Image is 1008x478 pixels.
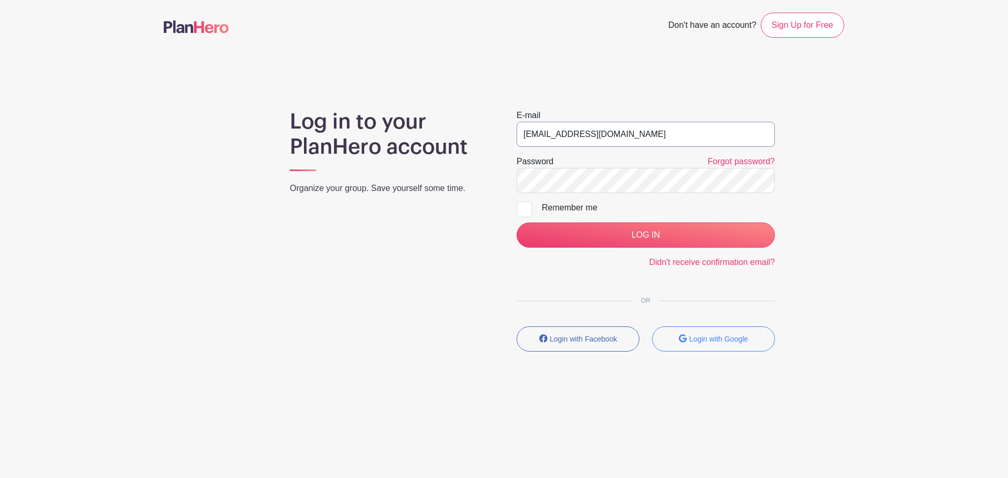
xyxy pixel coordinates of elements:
[517,109,540,122] label: E-mail
[708,157,775,166] a: Forgot password?
[668,15,757,38] span: Don't have an account?
[761,13,844,38] a: Sign Up for Free
[517,122,775,147] input: e.g. julie@eventco.com
[290,182,491,195] p: Organize your group. Save yourself some time.
[290,109,491,160] h1: Log in to your PlanHero account
[633,297,659,304] span: OR
[517,222,775,248] input: LOG IN
[164,20,229,33] img: logo-507f7623f17ff9eddc593b1ce0a138ce2505c220e1c5a4e2b4648c50719b7d32.svg
[689,335,748,343] small: Login with Google
[517,155,553,168] label: Password
[652,326,775,352] button: Login with Google
[517,326,639,352] button: Login with Facebook
[550,335,617,343] small: Login with Facebook
[649,258,775,267] a: Didn't receive confirmation email?
[542,201,775,214] div: Remember me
